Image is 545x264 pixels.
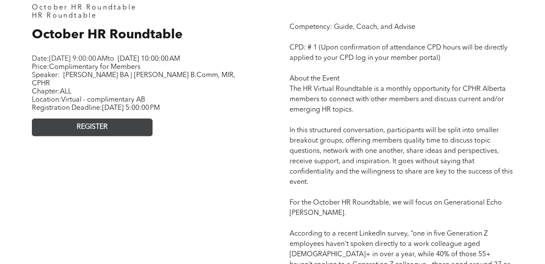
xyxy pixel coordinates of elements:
[77,123,108,131] span: REGISTER
[32,4,137,11] span: October HR Roundtable
[32,72,60,79] span: Speaker:
[118,56,180,62] span: [DATE] 10:00:00 AM
[32,72,235,87] span: [PERSON_NAME] BA | [PERSON_NAME] B.Comm, MIR, CPHR
[32,88,72,95] span: Chapter:
[61,96,145,103] span: Virtual - complimentary AB
[32,96,160,112] span: Location: Registration Deadline:
[102,105,160,112] span: [DATE] 5:00:00 PM
[32,118,153,136] a: REGISTER
[32,28,183,41] span: October HR Roundtable
[32,64,140,71] span: Price:
[60,88,72,95] span: ALL
[49,64,140,71] span: Complimentary for Members
[32,56,114,62] span: Date: to
[49,56,108,62] span: [DATE] 9:00:00 AM
[32,12,97,19] span: HR Roundtable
